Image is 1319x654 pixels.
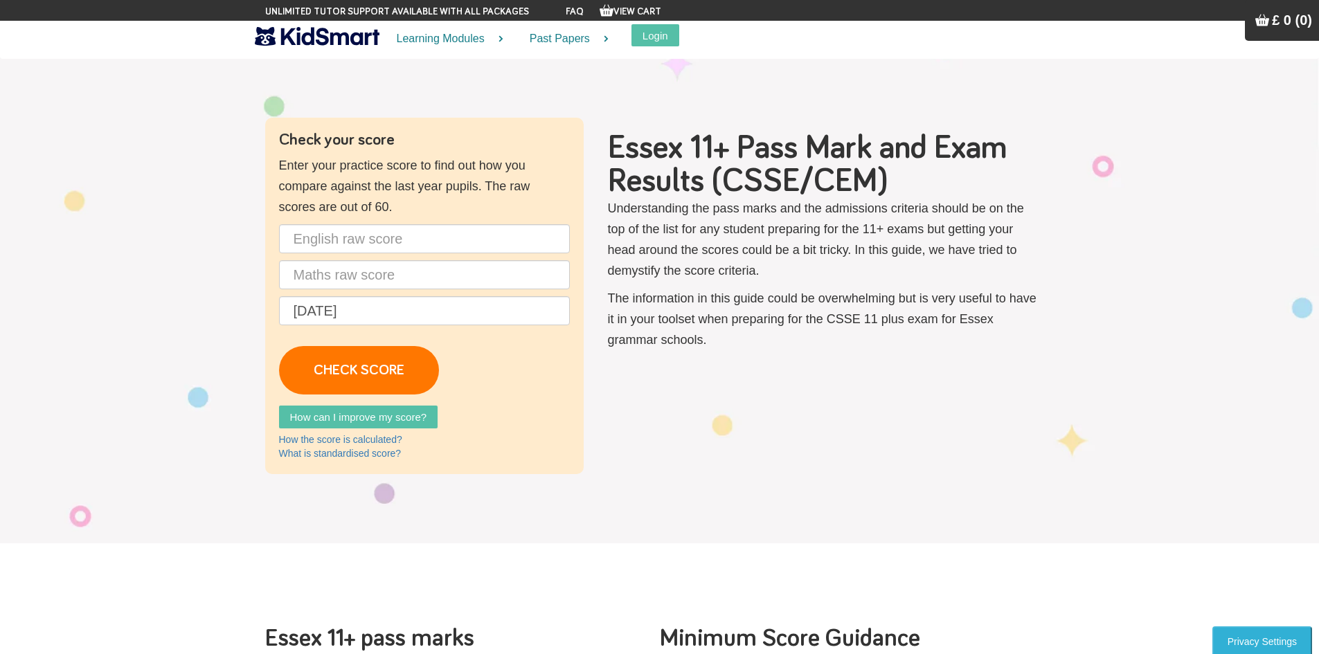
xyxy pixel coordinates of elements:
h1: Essex 11+ Pass Mark and Exam Results (CSSE/CEM) [608,131,1041,198]
h2: Minimum Score Guidance [660,626,1044,651]
a: How can I improve my score? [279,406,438,428]
a: View Cart [600,7,661,17]
p: The information in this guide could be overwhelming but is very useful to have it in your toolset... [608,288,1041,350]
a: Past Papers [512,21,618,57]
img: KidSmart logo [255,24,379,48]
button: Login [631,24,679,46]
h2: Essex 11+ pass marks [265,626,649,651]
input: English raw score [279,224,570,253]
span: Unlimited tutor support available with all packages [265,5,529,19]
p: Enter your practice score to find out how you compare against the last year pupils. The raw score... [279,155,570,217]
img: Your items in the shopping basket [600,3,613,17]
input: Maths raw score [279,260,570,289]
a: CHECK SCORE [279,346,439,394]
a: What is standardised score? [279,448,402,459]
a: Learning Modules [379,21,512,57]
img: Your items in the shopping basket [1255,13,1269,27]
h4: Check your score [279,131,570,148]
p: Understanding the pass marks and the admissions criteria should be on the top of the list for any... [608,198,1041,281]
a: How the score is calculated? [279,434,402,445]
input: Date of birth (d/m/y) e.g. 27/12/2007 [279,296,570,325]
a: FAQ [566,7,584,17]
span: £ 0 (0) [1272,12,1312,28]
